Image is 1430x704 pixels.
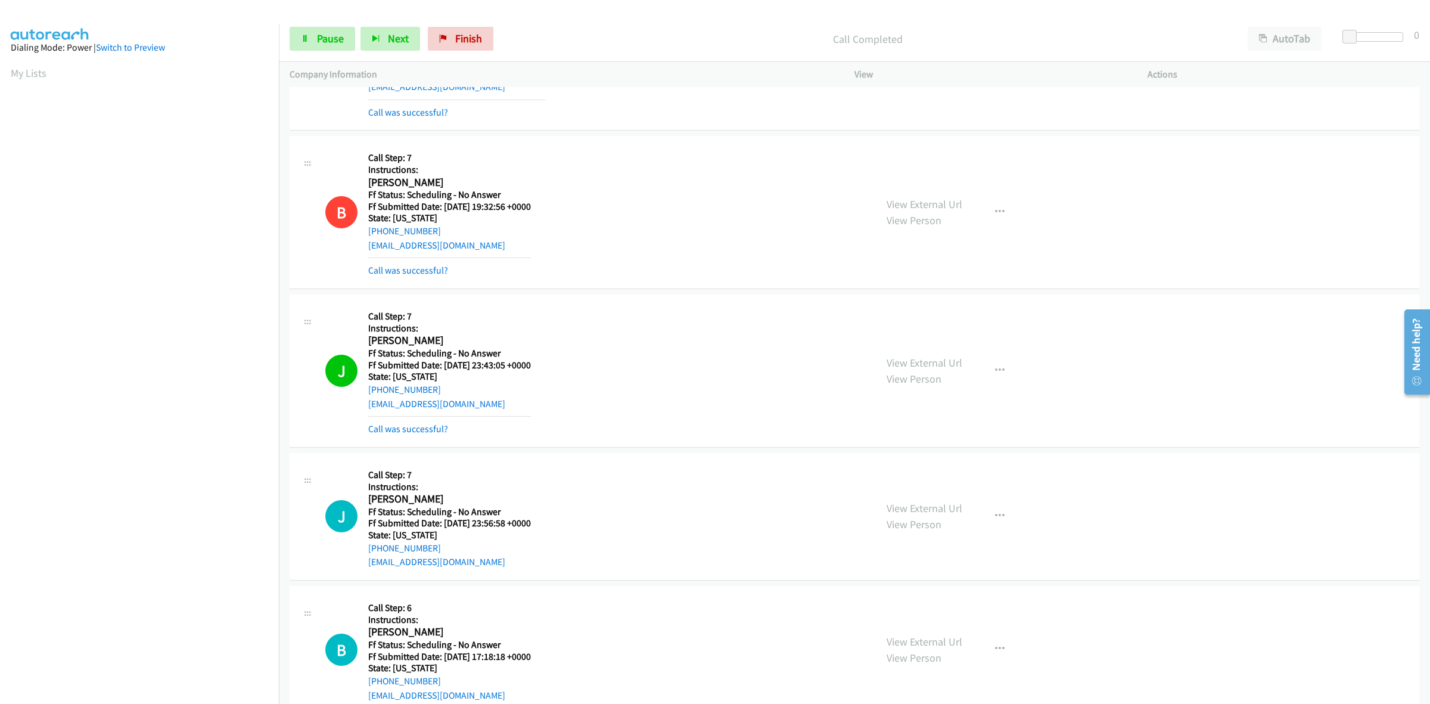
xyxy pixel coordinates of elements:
h5: Ff Submitted Date: [DATE] 23:43:05 +0000 [368,359,531,371]
h5: Ff Status: Scheduling - No Answer [368,506,531,518]
h5: Ff Status: Scheduling - No Answer [368,348,531,359]
h5: Call Step: 7 [368,469,531,481]
h5: Ff Submitted Date: [DATE] 19:32:56 +0000 [368,201,531,213]
h5: Call Step: 6 [368,602,531,614]
h5: Call Step: 7 [368,152,531,164]
a: View Person [887,517,941,531]
p: Company Information [290,67,833,82]
iframe: Dialpad [11,92,279,658]
h5: State: [US_STATE] [368,662,531,674]
h2: [PERSON_NAME] [368,176,531,190]
h5: State: [US_STATE] [368,371,531,383]
a: [PHONE_NUMBER] [368,675,441,687]
a: Call was successful? [368,107,448,118]
h1: J [325,500,357,532]
a: [PHONE_NUMBER] [368,225,441,237]
h1: B [325,634,357,666]
h5: Instructions: [368,164,531,176]
a: Switch to Preview [96,42,165,53]
a: [EMAIL_ADDRESS][DOMAIN_NAME] [368,81,505,92]
a: View External Url [887,356,962,370]
span: Pause [317,32,344,45]
div: Delay between calls (in seconds) [1348,32,1403,42]
iframe: Resource Center [1395,305,1430,399]
p: Actions [1148,67,1419,82]
a: View Person [887,372,941,386]
h5: Instructions: [368,481,531,493]
h5: Instructions: [368,322,531,334]
h5: Ff Status: Scheduling - No Answer [368,189,531,201]
a: [PHONE_NUMBER] [368,384,441,395]
h5: Ff Submitted Date: [DATE] 23:56:58 +0000 [368,517,531,529]
h5: Ff Submitted Date: [DATE] 17:18:18 +0000 [368,651,531,663]
a: Call was successful? [368,265,448,276]
h1: B [325,196,357,228]
a: [EMAIL_ADDRESS][DOMAIN_NAME] [368,690,505,701]
h5: Ff Status: Scheduling - No Answer [368,639,531,651]
a: View Person [887,213,941,227]
span: Next [388,32,409,45]
a: View Person [887,651,941,665]
h5: State: [US_STATE] [368,212,531,224]
span: Finish [455,32,482,45]
a: [EMAIL_ADDRESS][DOMAIN_NAME] [368,398,505,410]
div: The call is yet to be attempted [325,634,357,666]
h2: [PERSON_NAME] [368,492,531,506]
h5: State: [US_STATE] [368,529,531,541]
a: View External Url [887,635,962,649]
h5: Call Step: 7 [368,311,531,322]
a: Call was successful? [368,423,448,435]
h2: [PERSON_NAME] [368,625,531,639]
button: AutoTab [1248,27,1322,51]
a: [EMAIL_ADDRESS][DOMAIN_NAME] [368,240,505,251]
h1: J [325,355,357,387]
a: Pause [290,27,355,51]
p: View [854,67,1126,82]
div: Dialing Mode: Power | [11,41,268,55]
a: View External Url [887,501,962,515]
a: Finish [428,27,493,51]
div: 0 [1414,27,1419,43]
h5: Instructions: [368,614,531,626]
a: [PHONE_NUMBER] [368,542,441,554]
a: [EMAIL_ADDRESS][DOMAIN_NAME] [368,556,505,567]
a: View External Url [887,197,962,211]
p: Call Completed [509,31,1226,47]
button: Next [360,27,420,51]
a: My Lists [11,66,46,80]
h2: [PERSON_NAME] [368,334,531,348]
